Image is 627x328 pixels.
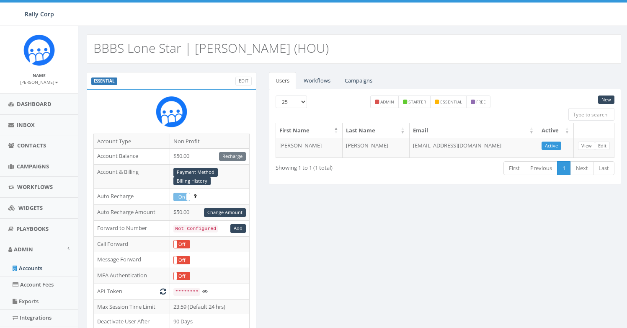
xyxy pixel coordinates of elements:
td: $50.00 [170,205,250,221]
i: Generate New Token [160,289,166,294]
small: [PERSON_NAME] [20,79,58,85]
a: New [598,96,614,104]
a: Workflows [297,72,337,89]
label: Off [174,256,190,264]
span: Admin [14,245,33,253]
label: Off [174,240,190,248]
span: Rally Corp [25,10,54,18]
small: free [476,99,486,105]
a: Edit [235,77,252,85]
th: First Name: activate to sort column descending [276,123,343,138]
a: Users [269,72,296,89]
span: Campaigns [17,163,49,170]
td: [EMAIL_ADDRESS][DOMAIN_NAME] [410,138,538,158]
a: Edit [595,142,610,150]
span: Inbox [17,121,35,129]
a: Next [570,161,593,175]
div: OnOff [173,272,190,281]
td: Non Profit [170,134,250,149]
td: Call Forward [94,236,170,252]
a: Add [230,224,246,233]
th: Last Name: activate to sort column ascending [343,123,409,138]
small: starter [408,99,426,105]
td: [PERSON_NAME] [343,138,409,158]
th: Active: activate to sort column ascending [538,123,574,138]
td: Auto Recharge Amount [94,205,170,221]
a: Change Amount [204,208,246,217]
div: OnOff [173,240,190,249]
span: Contacts [17,142,46,149]
img: Icon_1.png [23,34,55,66]
td: API Token [94,284,170,300]
span: Playbooks [16,225,49,232]
span: Workflows [17,183,53,191]
a: 1 [557,161,571,175]
td: MFA Authentication [94,268,170,284]
span: Widgets [18,204,43,212]
td: $50.00 [170,149,250,165]
a: Billing History [173,177,211,186]
a: Previous [525,161,557,175]
td: Auto Recharge [94,189,170,205]
td: [PERSON_NAME] [276,138,343,158]
a: First [503,161,525,175]
td: Account Type [94,134,170,149]
a: Payment Method [173,168,218,177]
input: Type to search [568,108,614,121]
div: OnOff [173,193,190,201]
label: Off [174,272,190,280]
a: Campaigns [338,72,379,89]
td: Account Balance [94,149,170,165]
td: 23:59 (Default 24 hrs) [170,299,250,314]
a: View [578,142,595,150]
a: Active [542,142,561,150]
a: Last [593,161,614,175]
div: OnOff [173,256,190,265]
span: Enable to prevent campaign failure. [194,192,196,200]
td: Forward to Number [94,220,170,236]
code: Not Configured [173,225,218,232]
td: Message Forward [94,252,170,268]
small: Name [33,72,46,78]
label: On [174,193,190,201]
th: Email: activate to sort column ascending [410,123,538,138]
td: Max Session Time Limit [94,299,170,314]
label: ESSENTIAL [91,77,117,85]
small: admin [380,99,394,105]
td: Account & Billing [94,164,170,189]
small: essential [440,99,462,105]
div: Showing 1 to 1 (1 total) [276,160,409,172]
h2: BBBS Lone Star | [PERSON_NAME] (HOU) [93,41,329,55]
span: Dashboard [17,100,52,108]
a: [PERSON_NAME] [20,78,58,85]
img: Rally_Corp_Icon_1.png [156,96,187,127]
